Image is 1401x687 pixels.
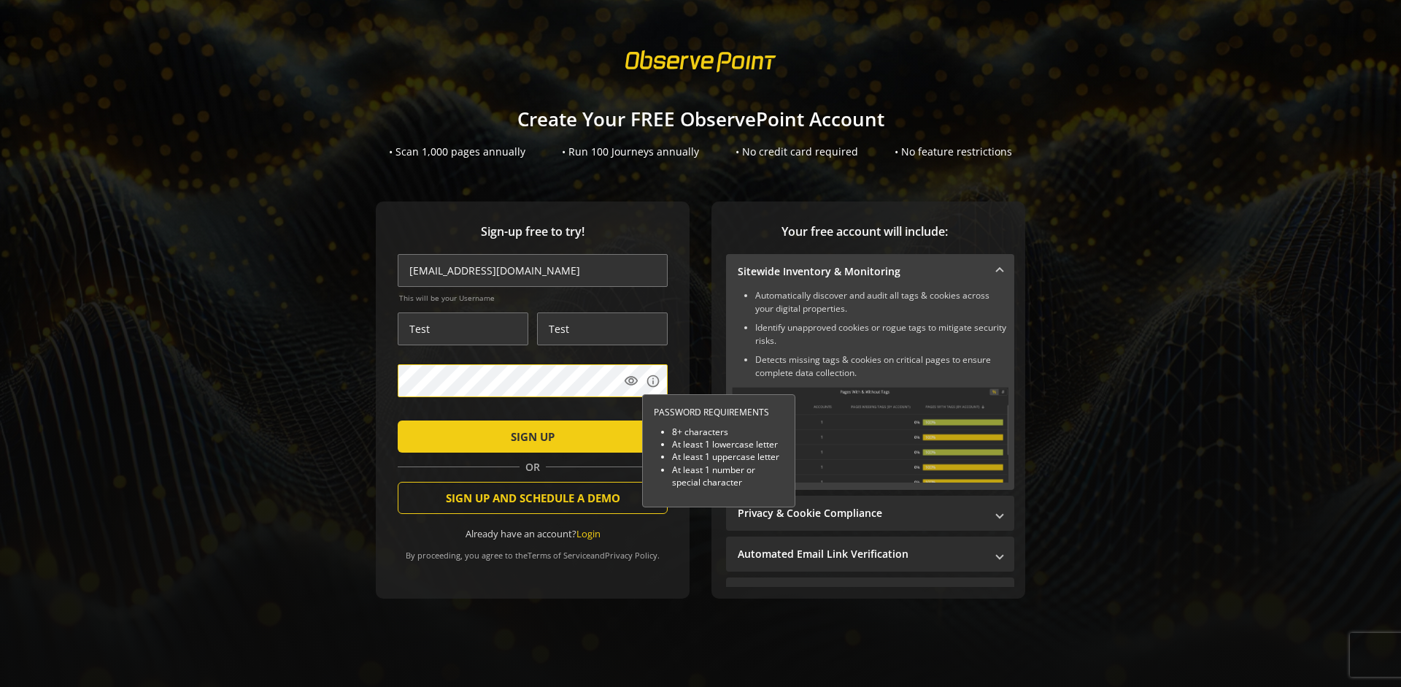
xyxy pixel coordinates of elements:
button: SIGN UP AND SCHEDULE A DEMO [398,482,668,514]
a: Privacy Policy [605,550,657,561]
li: At least 1 number or special character [672,464,784,488]
img: Sitewide Inventory & Monitoring [732,387,1008,483]
mat-panel-title: Sitewide Inventory & Monitoring [738,264,985,279]
div: PASSWORD REQUIREMENTS [654,406,784,418]
span: This will be your Username [399,293,668,303]
li: 8+ characters [672,426,784,438]
span: SIGN UP AND SCHEDULE A DEMO [446,485,620,511]
li: At least 1 lowercase letter [672,439,784,451]
li: At least 1 uppercase letter [672,451,784,464]
input: First Name * [398,312,528,345]
div: Sitewide Inventory & Monitoring [726,289,1014,490]
a: Terms of Service [528,550,590,561]
mat-icon: visibility [624,374,638,388]
mat-expansion-panel-header: Sitewide Inventory & Monitoring [726,254,1014,289]
div: • Scan 1,000 pages annually [389,145,525,159]
span: OR [520,460,546,475]
span: Sign-up free to try! [398,223,668,240]
div: Already have an account? [398,527,668,541]
mat-expansion-panel-header: Privacy & Cookie Compliance [726,496,1014,531]
li: Automatically discover and audit all tags & cookies across your digital properties. [755,289,1008,315]
li: Detects missing tags & cookies on critical pages to ensure complete data collection. [755,353,1008,380]
div: • No credit card required [736,145,858,159]
input: Last Name * [537,312,668,345]
div: • No feature restrictions [895,145,1012,159]
mat-expansion-panel-header: Automated Email Link Verification [726,537,1014,572]
mat-panel-title: Privacy & Cookie Compliance [738,506,985,521]
mat-panel-title: Automated Email Link Verification [738,547,985,561]
mat-expansion-panel-header: Performance Monitoring with Web Vitals [726,577,1014,613]
div: By proceeding, you agree to the and . [398,540,668,561]
li: Identify unapproved cookies or rogue tags to mitigate security risks. [755,321,1008,348]
div: • Run 100 Journeys annually [562,145,699,159]
button: SIGN UP [398,421,668,453]
input: Email Address (name@work-email.com) * [398,254,668,287]
span: Your free account will include: [726,223,1003,240]
span: SIGN UP [511,423,555,450]
a: Login [576,527,601,540]
mat-icon: info [646,374,660,388]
